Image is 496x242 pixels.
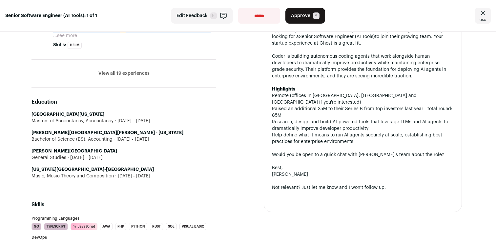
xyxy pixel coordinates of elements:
[120,32,126,39] mark: Go
[272,92,454,106] li: Remote (offices in [GEOGRAPHIC_DATA], [GEOGRAPHIC_DATA] and [GEOGRAPHIC_DATA] if you're interested)
[31,216,216,220] h3: Programming Languages
[166,223,177,230] li: SQL
[171,8,233,24] button: Edit Feedback F
[31,149,117,153] strong: [PERSON_NAME][GEOGRAPHIC_DATA]
[272,20,454,47] div: I'm [PERSON_NAME] from Wellfound, and I wanted to reach out about an exciting opportunity to shap...
[31,136,216,143] div: Bachelor of Science (BS), Accounting
[176,12,208,19] span: Edit Feedback
[272,132,454,145] li: Help define what it means to run AI agents securely at scale, establishing best practices for ent...
[299,34,375,39] a: Senior Software Engineer (AI Tools)
[272,151,454,158] div: Would you be open to a quick chat with [PERSON_NAME]'s team about the role?
[31,173,216,179] div: Music, Music Theory and Composition
[113,136,149,143] span: [DATE] - [DATE]
[475,8,491,24] a: Close
[114,118,150,124] span: [DATE] - [DATE]
[68,42,82,49] li: Helm
[31,118,216,124] div: Masters of Accountancy, Accountancy
[31,131,183,135] strong: [PERSON_NAME][GEOGRAPHIC_DATA][PERSON_NAME] - [US_STATE]
[285,8,325,24] button: Approve A
[98,70,150,77] button: View all 19 experiences
[272,165,454,171] div: Best,
[115,223,126,230] li: PHP
[53,42,66,48] span: Skills:
[272,53,454,79] div: Coder is building autonomous coding agents that work alongside human developers to dramatically i...
[53,32,77,39] button: ...see more
[272,87,295,91] strong: Highlights
[272,119,454,132] li: Research, design and build AI-powered tools that leverage LLMs and AI agents to dramatically impr...
[129,223,147,230] li: Python
[272,171,454,178] div: [PERSON_NAME]
[31,154,216,161] div: General Studies
[71,223,97,230] li: JavaScript
[44,223,68,230] li: TypeScript
[100,223,113,230] li: Java
[31,201,216,209] h2: Skills
[150,223,163,230] li: Rust
[480,17,486,22] span: esc
[31,235,216,239] h3: DevOps
[272,184,454,191] div: Not relevant? Just let me know and I won’t follow up.
[114,173,150,179] span: [DATE] - [DATE]
[291,12,310,19] span: Approve
[272,106,454,119] li: Raised an additional 35M to their Series B from top investors last year - total round: 65M
[313,12,320,19] span: A
[179,223,206,230] li: Visual Basic
[5,12,97,19] strong: Senior Software Engineer (AI Tools): 1 of 1
[66,154,103,161] span: [DATE] - [DATE]
[31,98,216,106] h2: Education
[31,112,104,117] strong: [GEOGRAPHIC_DATA][US_STATE]
[31,167,154,172] strong: [US_STATE][GEOGRAPHIC_DATA]-[GEOGRAPHIC_DATA]
[31,223,41,230] li: Go
[210,12,217,19] span: F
